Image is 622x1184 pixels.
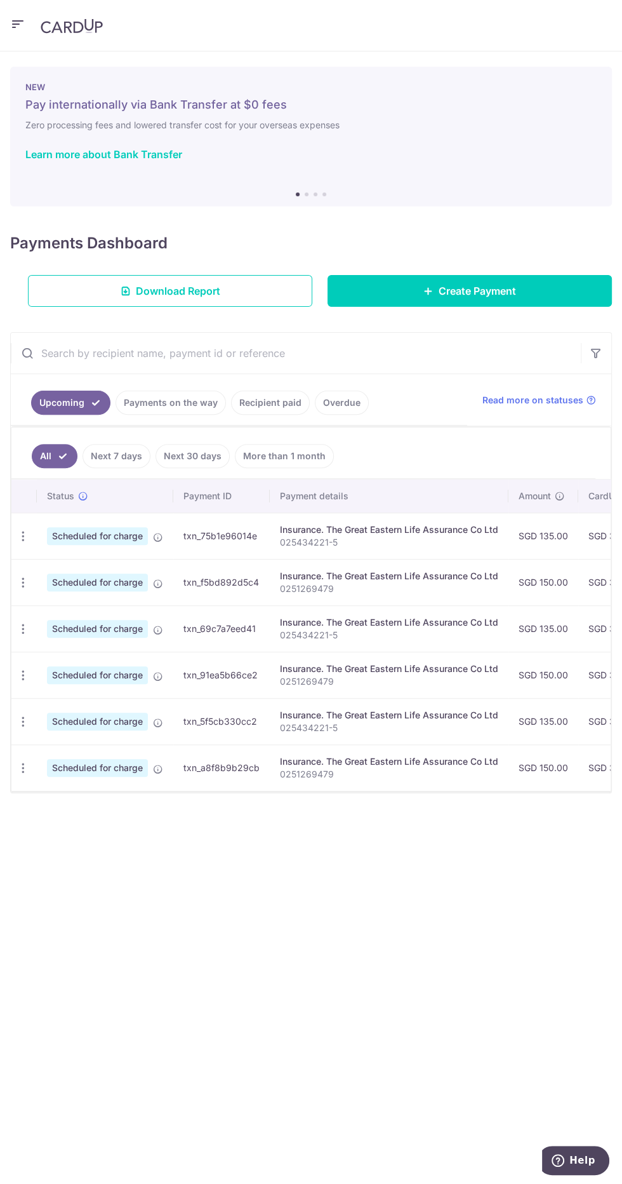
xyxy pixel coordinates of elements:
[47,759,148,777] span: Scheduled for charge
[508,698,578,744] td: SGD 135.00
[280,663,498,675] div: Insurance. The Great Eastern Life Assurance Co Ltd
[47,620,148,638] span: Scheduled for charge
[47,574,148,591] span: Scheduled for charge
[11,333,581,373] input: Search by recipient name, payment id or reference
[439,283,516,299] span: Create Payment
[25,82,597,92] p: NEW
[31,391,110,415] a: Upcoming
[280,523,498,536] div: Insurance. The Great Eastern Life Assurance Co Ltd
[280,675,498,688] p: 0251269479
[235,444,334,468] a: More than 1 month
[280,570,498,582] div: Insurance. The Great Eastern Life Assurance Co Ltd
[280,709,498,722] div: Insurance. The Great Eastern Life Assurance Co Ltd
[270,480,508,513] th: Payment details
[482,394,596,407] a: Read more on statuses
[280,768,498,781] p: 0251269479
[173,513,270,559] td: txn_75b1e96014e
[173,698,270,744] td: txn_5f5cb330cc2
[280,616,498,629] div: Insurance. The Great Eastern Life Assurance Co Ltd
[116,391,226,415] a: Payments on the way
[25,97,597,112] h5: Pay internationally via Bank Transfer at $0 fees
[280,582,498,595] p: 0251269479
[231,391,310,415] a: Recipient paid
[25,148,182,161] a: Learn more about Bank Transfer
[508,605,578,652] td: SGD 135.00
[173,605,270,652] td: txn_69c7a7eed41
[32,444,77,468] a: All
[10,232,168,255] h4: Payments Dashboard
[280,536,498,549] p: 025434221-5
[508,652,578,698] td: SGD 150.00
[508,513,578,559] td: SGD 135.00
[508,559,578,605] td: SGD 150.00
[519,490,551,502] span: Amount
[173,480,270,513] th: Payment ID
[328,275,612,307] a: Create Payment
[315,391,369,415] a: Overdue
[47,666,148,684] span: Scheduled for charge
[482,394,583,407] span: Read more on statuses
[25,118,597,133] h6: Zero processing fees and lowered transfer cost for your overseas expenses
[173,744,270,791] td: txn_a8f8b9b29cb
[28,275,312,307] a: Download Report
[136,283,220,299] span: Download Report
[155,444,230,468] a: Next 30 days
[47,713,148,730] span: Scheduled for charge
[47,527,148,545] span: Scheduled for charge
[173,559,270,605] td: txn_f5bd892d5c4
[542,1146,609,1178] iframe: Opens a widget where you can find more information
[47,490,74,502] span: Status
[508,744,578,791] td: SGD 150.00
[280,722,498,734] p: 025434221-5
[173,652,270,698] td: txn_91ea5b66ce2
[41,18,103,34] img: CardUp
[83,444,150,468] a: Next 7 days
[280,629,498,642] p: 025434221-5
[280,755,498,768] div: Insurance. The Great Eastern Life Assurance Co Ltd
